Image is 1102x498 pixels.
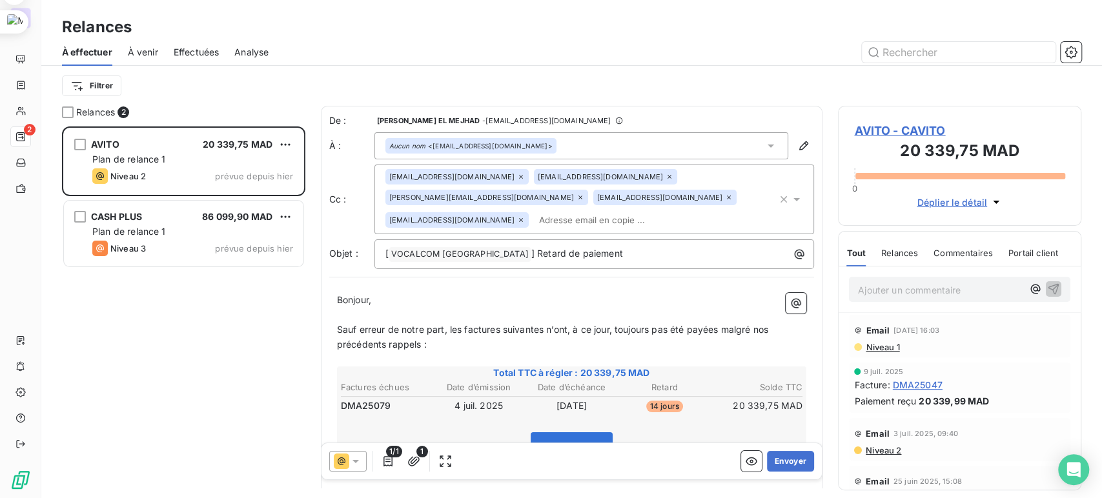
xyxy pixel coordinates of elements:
[854,122,1065,139] span: AVITO - CAVITO
[866,476,890,486] span: Email
[91,139,119,150] span: AVITO
[846,248,866,258] span: Tout
[340,381,432,394] th: Factures échues
[534,210,683,230] input: Adresse email en copie ...
[531,248,623,259] span: ] Retard de paiement
[538,173,663,181] span: [EMAIL_ADDRESS][DOMAIN_NAME]
[337,324,771,350] span: Sauf erreur de notre part, les factures suivantes n’ont, à ce jour, toujours pas été payées malgr...
[329,248,358,259] span: Objet :
[62,75,121,96] button: Filtrer
[919,394,989,408] span: 20 339,99 MAD
[913,195,1006,210] button: Déplier le détail
[482,117,611,124] span: - [EMAIL_ADDRESS][DOMAIN_NAME]
[711,399,803,413] td: 20 339,75 MAD
[91,211,142,222] span: CASH PLUS
[76,106,115,119] span: Relances
[862,42,1056,63] input: Rechercher
[341,399,391,412] span: DMA25079
[337,294,371,305] span: Bonjour,
[863,368,903,375] span: 9 juil. 2025
[852,183,857,194] span: 0
[892,378,942,392] span: DMA25047
[526,399,618,413] td: [DATE]
[618,381,710,394] th: Retard
[866,428,890,439] span: Email
[1058,454,1089,485] div: Open Intercom Messenger
[62,46,112,59] span: À effectuer
[386,446,402,457] span: 1/1
[917,195,987,209] span: Déplier le détail
[934,248,993,258] span: Commentaires
[329,193,374,206] label: Cc :
[110,243,146,254] span: Niveau 3
[881,248,918,258] span: Relances
[377,117,480,124] span: [PERSON_NAME] EL MEJHAD
[854,394,916,408] span: Paiement reçu
[893,477,962,485] span: 25 juin 2025, 15:08
[866,325,890,335] span: Email
[893,430,958,437] span: 3 juil. 2025, 09:40
[203,139,272,150] span: 20 339,75 MAD
[234,46,269,59] span: Analyse
[854,378,890,392] span: Facture :
[62,15,132,39] h3: Relances
[1008,248,1058,258] span: Portail client
[854,139,1065,165] h3: 20 339,75 MAD
[329,114,374,127] span: De :
[864,445,901,455] span: Niveau 2
[92,226,166,237] span: Plan de relance 1
[542,441,602,452] span: Voir la facture
[526,381,618,394] th: Date d’échéance
[174,46,219,59] span: Effectuées
[385,248,389,259] span: [
[711,381,803,394] th: Solde TTC
[110,171,146,181] span: Niveau 2
[62,126,305,498] div: grid
[597,194,722,201] span: [EMAIL_ADDRESS][DOMAIN_NAME]
[10,8,31,28] div: VM
[202,211,272,222] span: 86 099,90 MAD
[389,194,574,201] span: [PERSON_NAME][EMAIL_ADDRESS][DOMAIN_NAME]
[128,46,158,59] span: À venir
[117,106,129,118] span: 2
[24,124,36,135] span: 2
[92,154,166,164] span: Plan de relance 1
[389,216,515,224] span: [EMAIL_ADDRESS][DOMAIN_NAME]
[389,141,553,150] div: <[EMAIL_ADDRESS][DOMAIN_NAME]>
[433,399,525,413] td: 4 juil. 2025
[329,139,374,152] label: À :
[10,470,31,490] img: Logo LeanPay
[646,401,683,412] span: 14 jours
[767,451,814,472] button: Envoyer
[215,171,293,181] span: prévue depuis hier
[864,342,899,352] span: Niveau 1
[433,381,525,394] th: Date d’émission
[215,243,293,254] span: prévue depuis hier
[389,141,425,150] em: Aucun nom
[339,366,805,379] span: Total TTC à régler : 20 339,75 MAD
[389,247,531,262] span: VOCALCOM [GEOGRAPHIC_DATA]
[893,326,939,334] span: [DATE] 16:03
[389,173,515,181] span: [EMAIL_ADDRESS][DOMAIN_NAME]
[416,446,428,457] span: 1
